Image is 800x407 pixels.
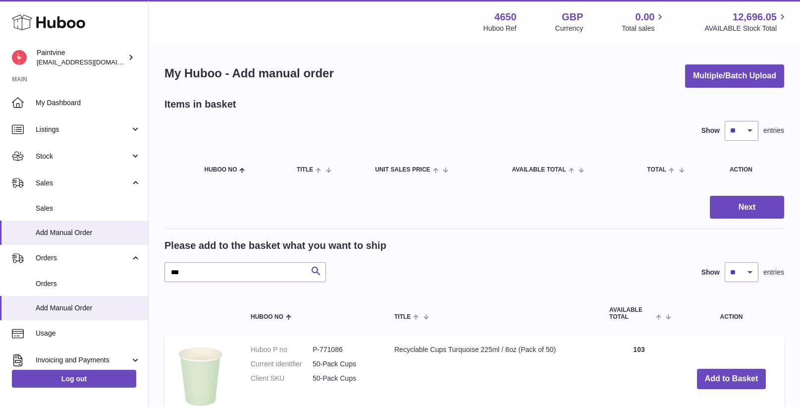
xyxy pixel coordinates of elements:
img: euan@paintvine.co.uk [12,50,27,65]
a: 12,696.05 AVAILABLE Stock Total [704,10,788,33]
span: Total sales [622,24,666,33]
span: AVAILABLE Total [609,307,653,320]
h2: Please add to the basket what you want to ship [164,239,386,252]
span: Title [297,167,313,173]
a: 0.00 Total sales [622,10,666,33]
span: Huboo no [251,314,283,320]
div: Currency [555,24,584,33]
span: Unit Sales Price [375,167,430,173]
dd: 50-Pack Cups [313,374,374,383]
span: Title [394,314,411,320]
strong: GBP [562,10,583,24]
span: AVAILABLE Stock Total [704,24,788,33]
dd: 50-Pack Cups [313,359,374,369]
span: Sales [36,178,130,188]
span: Invoicing and Payments [36,355,130,365]
span: Stock [36,152,130,161]
label: Show [701,268,720,277]
th: Action [679,297,784,330]
span: Sales [36,204,141,213]
label: Show [701,126,720,135]
button: Add to Basket [697,369,766,389]
span: Huboo no [204,167,237,173]
span: Add Manual Order [36,228,141,237]
div: Huboo Ref [483,24,517,33]
div: Paintvine [37,48,126,67]
span: Add Manual Order [36,303,141,313]
button: Multiple/Batch Upload [685,64,784,88]
span: AVAILABLE Total [512,167,566,173]
span: 12,696.05 [733,10,777,24]
span: entries [763,126,784,135]
span: My Dashboard [36,98,141,108]
span: Orders [36,253,130,263]
span: entries [763,268,784,277]
button: Next [710,196,784,219]
h1: My Huboo - Add manual order [164,65,334,81]
a: Log out [12,370,136,388]
span: Orders [36,279,141,289]
span: 0.00 [636,10,655,24]
dt: Huboo P no [251,345,313,354]
dt: Client SKU [251,374,313,383]
span: Listings [36,125,130,134]
dd: P-771086 [313,345,374,354]
span: Total [647,167,666,173]
dt: Current identifier [251,359,313,369]
span: Usage [36,329,141,338]
div: Action [730,167,774,173]
strong: 4650 [494,10,517,24]
h2: Items in basket [164,98,236,111]
span: [EMAIL_ADDRESS][DOMAIN_NAME] [37,58,146,66]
